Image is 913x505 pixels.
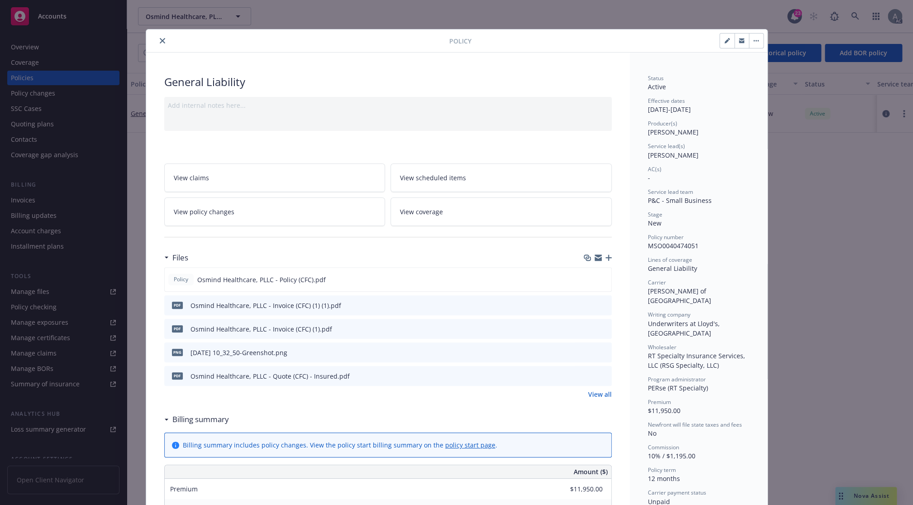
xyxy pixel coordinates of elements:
div: General Liability [164,74,612,90]
span: Premium [648,398,671,406]
span: Carrier [648,279,666,286]
input: 0.00 [549,482,608,496]
span: [PERSON_NAME] of [GEOGRAPHIC_DATA] [648,287,711,305]
button: preview file [600,348,608,357]
div: Osmind Healthcare, PLLC - Invoice (CFC) (1) (1).pdf [190,301,341,310]
span: Service lead(s) [648,142,685,150]
div: Add internal notes here... [168,101,608,110]
span: [PERSON_NAME] [648,128,699,136]
span: Active [648,82,666,91]
button: preview file [600,324,608,334]
span: pdf [172,302,183,308]
div: [DATE] 10_32_50-Greenshot.png [190,348,287,357]
a: View scheduled items [390,164,612,192]
button: download file [585,371,593,381]
div: General Liability [648,264,749,273]
span: Commission [648,443,679,451]
span: Policy term [648,466,676,474]
span: Underwriters at Lloyd's, [GEOGRAPHIC_DATA] [648,319,722,337]
span: png [172,349,183,356]
span: New [648,219,661,227]
span: RT Specialty Insurance Services, LLC (RSG Specialty, LLC) [648,351,747,370]
span: Effective dates [648,97,685,105]
button: preview file [600,371,608,381]
span: Service lead team [648,188,693,196]
span: - [648,173,650,182]
div: Osmind Healthcare, PLLC - Quote (CFC) - Insured.pdf [190,371,350,381]
div: [DATE] - [DATE] [648,97,749,114]
div: Files [164,252,188,264]
a: View claims [164,164,385,192]
span: Stage [648,211,662,218]
span: $11,950.00 [648,406,680,415]
h3: Billing summary [172,414,229,425]
div: Osmind Healthcare, PLLC - Invoice (CFC) (1).pdf [190,324,332,334]
span: Osmind Healthcare, PLLC - Policy (CFC).pdf [197,275,326,284]
span: 12 months [648,474,680,483]
h3: Files [172,252,188,264]
button: download file [585,348,593,357]
span: No [648,429,656,438]
span: Policy [172,275,190,284]
span: Policy [449,36,471,46]
span: View scheduled items [400,173,466,183]
span: pdf [172,325,183,332]
div: Billing summary includes policy changes. View the policy start billing summary on the . [183,440,497,450]
button: preview file [600,301,608,310]
a: View all [588,390,612,399]
a: View policy changes [164,197,385,226]
button: download file [585,275,592,284]
button: download file [585,301,593,310]
button: download file [585,324,593,334]
span: Status [648,74,664,82]
span: View coverage [400,207,443,216]
span: Newfront will file state taxes and fees [648,421,742,428]
span: AC(s) [648,165,661,173]
span: Premium [170,485,198,493]
a: policy start page [445,441,495,449]
button: close [157,35,168,46]
span: Carrier payment status [648,489,706,496]
span: [PERSON_NAME] [648,151,699,159]
span: Producer(s) [648,120,677,127]
span: View claims [174,173,209,183]
span: pdf [172,372,183,379]
span: 10% / $1,195.00 [648,452,695,460]
a: View coverage [390,197,612,226]
span: Program administrator [648,375,706,383]
span: Policy number [648,233,684,241]
span: Writing company [648,311,690,318]
span: Wholesaler [648,343,676,351]
span: View policy changes [174,207,234,216]
span: P&C - Small Business [648,196,712,205]
button: preview file [599,275,608,284]
span: Amount ($) [574,467,608,476]
span: PERse (RT Specialty) [648,384,708,392]
span: Lines of coverage [648,256,692,264]
div: Billing summary [164,414,229,425]
span: MSO0040474051 [648,241,699,250]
